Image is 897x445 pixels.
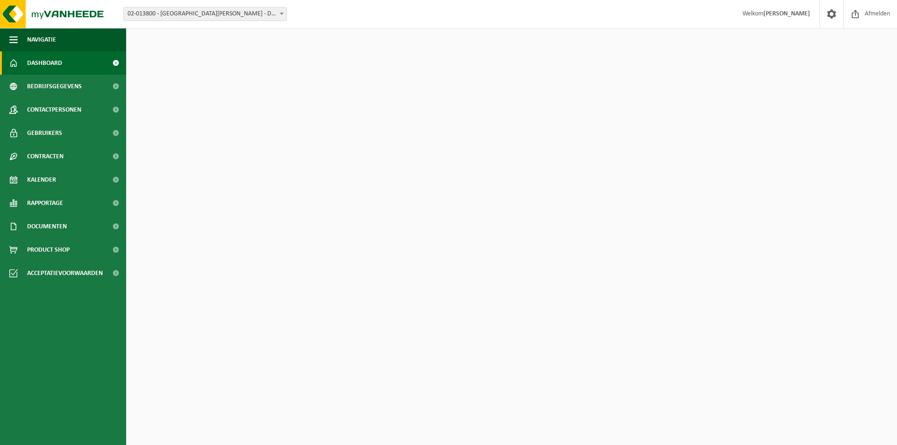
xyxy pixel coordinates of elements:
[27,261,103,285] span: Acceptatievoorwaarden
[123,7,287,21] span: 02-013800 - BLUE WOODS HOTEL - DEERLIJK
[27,191,63,215] span: Rapportage
[27,238,70,261] span: Product Shop
[27,215,67,238] span: Documenten
[27,145,64,168] span: Contracten
[27,28,56,51] span: Navigatie
[27,51,62,75] span: Dashboard
[27,121,62,145] span: Gebruikers
[27,98,81,121] span: Contactpersonen
[763,10,810,17] strong: [PERSON_NAME]
[27,75,82,98] span: Bedrijfsgegevens
[27,168,56,191] span: Kalender
[124,7,286,21] span: 02-013800 - BLUE WOODS HOTEL - DEERLIJK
